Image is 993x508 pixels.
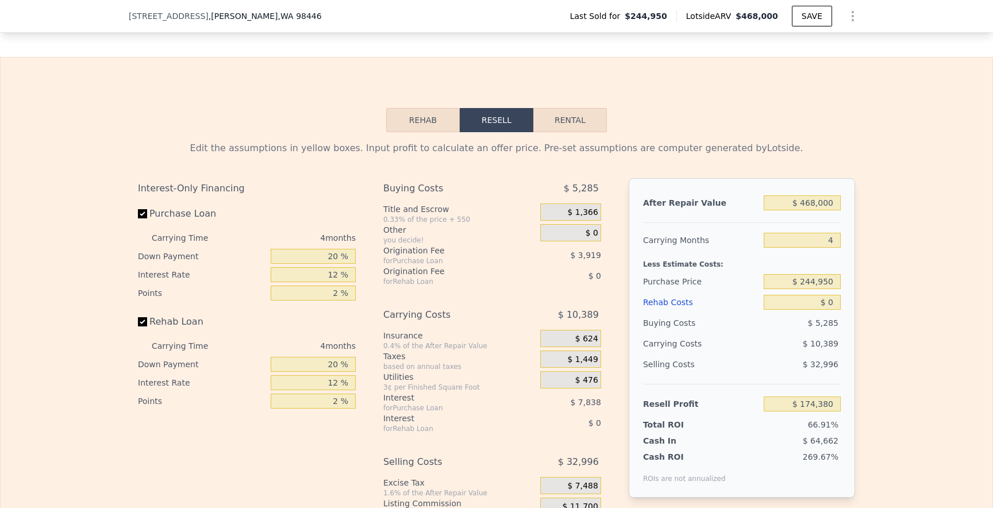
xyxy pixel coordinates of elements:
div: Origination Fee [383,245,511,256]
div: Cash In [643,435,715,447]
div: Insurance [383,330,536,341]
span: , WA 98446 [278,11,322,21]
div: for Rehab Loan [383,277,511,286]
button: Resell [460,108,533,132]
div: 1.6% of the After Repair Value [383,488,536,498]
div: Carrying Time [152,337,226,355]
div: based on annual taxes [383,362,536,371]
div: Title and Escrow [383,203,536,215]
span: , [PERSON_NAME] [209,10,322,22]
div: Utilities [383,371,536,383]
span: $ 5,285 [808,318,838,328]
div: for Purchase Loan [383,403,511,413]
span: Last Sold for [570,10,625,22]
span: $244,950 [625,10,667,22]
span: $ 64,662 [803,436,838,445]
span: $ 0 [588,271,601,280]
span: $468,000 [736,11,778,21]
span: [STREET_ADDRESS] [129,10,209,22]
div: Other [383,224,536,236]
input: Rehab Loan [138,317,147,326]
span: $ 7,838 [570,398,601,407]
button: Rehab [386,108,460,132]
div: Points [138,284,266,302]
span: 66.91% [808,420,838,429]
div: Origination Fee [383,265,511,277]
div: Excise Tax [383,477,536,488]
div: Buying Costs [643,313,759,333]
span: $ 3,919 [570,251,601,260]
span: Lotside ARV [686,10,736,22]
div: Interest [383,413,511,424]
input: Purchase Loan [138,209,147,218]
div: Carrying Months [643,230,759,251]
div: Interest [383,392,511,403]
div: Down Payment [138,355,266,374]
div: Selling Costs [643,354,759,375]
span: $ 32,996 [558,452,599,472]
div: Rehab Costs [643,292,759,313]
div: 3¢ per Finished Square Foot [383,383,536,392]
button: Rental [533,108,607,132]
div: Carrying Costs [383,305,511,325]
div: Edit the assumptions in yellow boxes. Input profit to calculate an offer price. Pre-set assumptio... [138,141,855,155]
span: $ 10,389 [803,339,838,348]
div: for Purchase Loan [383,256,511,265]
div: Selling Costs [383,452,511,472]
div: Cash ROI [643,451,726,463]
span: $ 32,996 [803,360,838,369]
span: $ 1,449 [567,355,598,365]
div: Carrying Time [152,229,226,247]
span: $ 5,285 [564,178,599,199]
div: ROIs are not annualized [643,463,726,483]
div: Points [138,392,266,410]
span: $ 7,488 [567,481,598,491]
div: Total ROI [643,419,715,430]
div: 0.4% of the After Repair Value [383,341,536,351]
span: 269.67% [803,452,838,461]
div: Resell Profit [643,394,759,414]
span: $ 624 [575,334,598,344]
span: $ 476 [575,375,598,386]
div: Less Estimate Costs: [643,251,841,271]
div: After Repair Value [643,193,759,213]
div: Down Payment [138,247,266,265]
div: for Rehab Loan [383,424,511,433]
label: Purchase Loan [138,203,266,224]
span: $ 10,389 [558,305,599,325]
span: $ 1,366 [567,207,598,218]
span: $ 0 [586,228,598,238]
div: Buying Costs [383,178,511,199]
button: SAVE [792,6,832,26]
div: Interest Rate [138,265,266,284]
div: 4 months [231,337,356,355]
div: Taxes [383,351,536,362]
div: Purchase Price [643,271,759,292]
div: 4 months [231,229,356,247]
button: Show Options [841,5,864,28]
div: Carrying Costs [643,333,715,354]
div: Interest Rate [138,374,266,392]
label: Rehab Loan [138,311,266,332]
div: you decide! [383,236,536,245]
div: Interest-Only Financing [138,178,356,199]
span: $ 0 [588,418,601,428]
div: 0.33% of the price + 550 [383,215,536,224]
